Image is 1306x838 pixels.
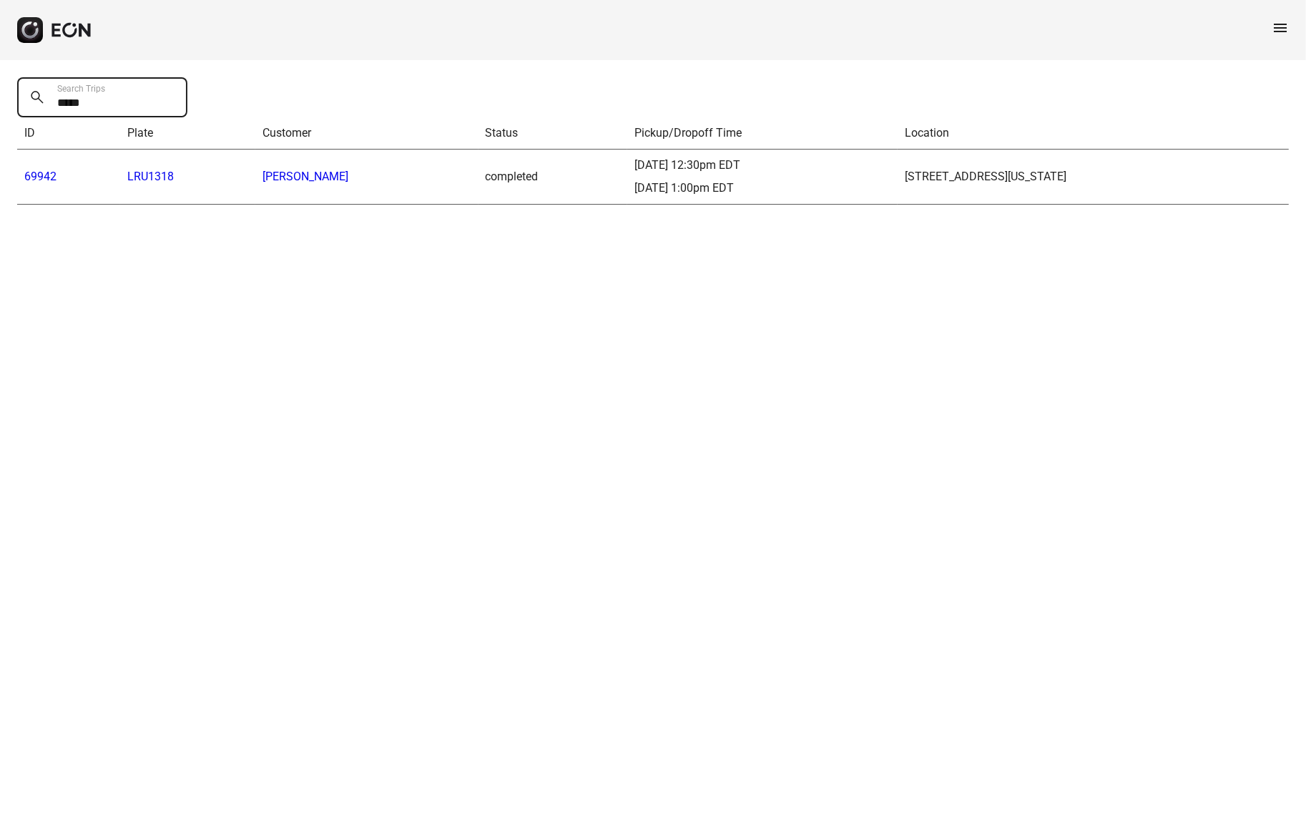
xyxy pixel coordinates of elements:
div: [DATE] 12:30pm EDT [634,157,890,174]
a: 69942 [24,170,57,183]
td: [STREET_ADDRESS][US_STATE] [898,150,1289,205]
th: Customer [255,117,478,150]
th: Status [478,117,628,150]
a: [PERSON_NAME] [262,170,348,183]
th: Pickup/Dropoff Time [627,117,898,150]
label: Search Trips [57,83,105,94]
th: ID [17,117,120,150]
th: Location [898,117,1289,150]
div: [DATE] 1:00pm EDT [634,180,890,197]
td: completed [478,150,628,205]
th: Plate [120,117,255,150]
span: menu [1272,19,1289,36]
a: LRU1318 [127,170,174,183]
